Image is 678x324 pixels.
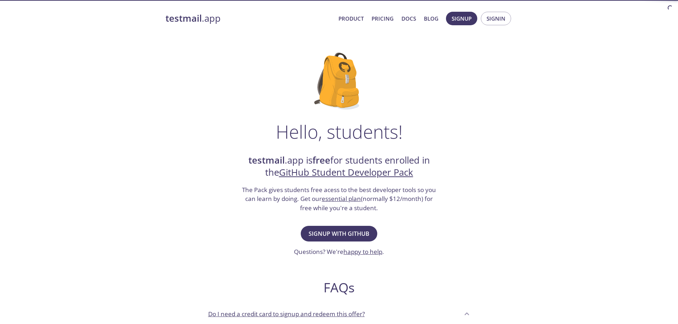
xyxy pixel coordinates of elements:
[401,14,416,23] a: Docs
[452,14,472,23] span: Signup
[314,53,364,110] img: github-student-backpack.png
[203,304,476,323] div: Do I need a credit card to signup and redeem this offer?
[208,309,365,319] p: Do I need a credit card to signup and redeem this offer?
[165,12,333,25] a: testmail.app
[241,154,437,179] h2: .app is for students enrolled in the
[481,12,511,25] button: Signin
[248,154,285,166] strong: testmail
[165,12,202,25] strong: testmail
[372,14,394,23] a: Pricing
[241,185,437,213] h3: The Pack gives students free acess to the best developer tools so you can learn by doing. Get our...
[312,154,330,166] strong: free
[338,14,364,23] a: Product
[322,195,361,203] a: essential plan
[343,248,382,256] a: happy to help
[276,121,403,142] h1: Hello, students!
[487,14,505,23] span: Signin
[203,280,476,296] h2: FAQs
[294,247,384,256] h3: Questions? We're .
[446,12,477,25] button: Signup
[279,166,413,179] a: GitHub Student Developer Pack
[309,229,369,239] span: Signup with GitHub
[301,226,377,241] button: Signup with GitHub
[424,14,438,23] a: Blog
